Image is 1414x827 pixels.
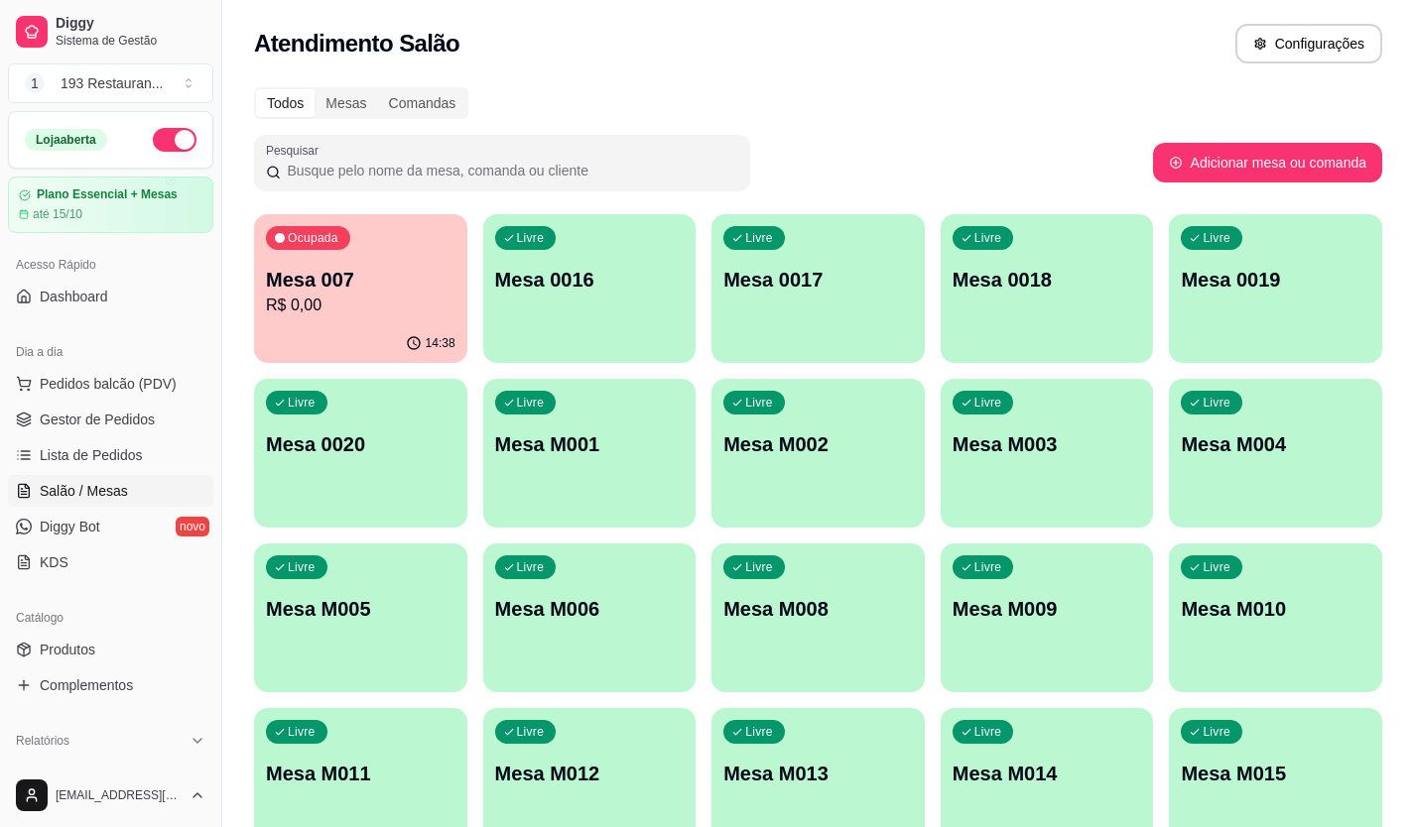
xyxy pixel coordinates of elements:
[266,595,455,623] p: Mesa M005
[953,595,1142,623] p: Mesa M009
[40,410,155,429] span: Gestor de Pedidos
[1181,760,1370,787] p: Mesa M015
[8,336,213,368] div: Dia a dia
[56,33,205,49] span: Sistema de Gestão
[288,724,316,740] p: Livre
[974,724,1002,740] p: Livre
[723,266,913,294] p: Mesa 0017
[974,395,1002,411] p: Livre
[953,760,1142,787] p: Mesa M014
[711,214,925,363] button: LivreMesa 0017
[254,543,467,692] button: LivreMesa M005
[315,89,377,117] div: Mesas
[266,760,455,787] p: Mesa M011
[1169,543,1382,692] button: LivreMesa M010
[483,214,697,363] button: LivreMesa 0016
[1169,214,1382,363] button: LivreMesa 0019
[40,675,133,695] span: Complementos
[266,430,455,458] p: Mesa 0020
[1181,595,1370,623] p: Mesa M010
[254,379,467,528] button: LivreMesa 0020
[288,230,338,246] p: Ocupada
[8,368,213,400] button: Pedidos balcão (PDV)
[1181,266,1370,294] p: Mesa 0019
[517,230,545,246] p: Livre
[288,395,316,411] p: Livre
[33,206,82,222] article: até 15/10
[723,760,913,787] p: Mesa M013
[378,89,467,117] div: Comandas
[953,430,1142,458] p: Mesa M003
[723,595,913,623] p: Mesa M008
[40,552,68,572] span: KDS
[1203,395,1230,411] p: Livre
[266,294,455,317] p: R$ 0,00
[37,187,178,202] article: Plano Essencial + Mesas
[495,595,685,623] p: Mesa M006
[941,543,1154,692] button: LivreMesa M009
[483,543,697,692] button: LivreMesa M006
[723,430,913,458] p: Mesa M002
[1203,724,1230,740] p: Livre
[8,771,213,819] button: [EMAIL_ADDRESS][DOMAIN_NAME]
[40,287,108,306] span: Dashboard
[941,379,1154,528] button: LivreMesa M003
[1203,230,1230,246] p: Livre
[1203,559,1230,575] p: Livre
[483,379,697,528] button: LivreMesa M001
[254,28,459,59] h2: Atendimento Salão
[256,89,315,117] div: Todos
[40,517,100,536] span: Diggy Bot
[974,559,1002,575] p: Livre
[8,757,213,788] a: Relatórios de vendas
[517,395,545,411] p: Livre
[8,634,213,665] a: Produtos
[8,404,213,435] a: Gestor de Pedidos
[40,640,95,659] span: Produtos
[8,249,213,281] div: Acesso Rápido
[8,669,213,701] a: Complementos
[8,63,213,103] button: Select a team
[1153,143,1382,182] button: Adicionar mesa ou comanda
[8,8,213,56] a: DiggySistema de Gestão
[61,73,164,93] div: 193 Restauran ...
[288,559,316,575] p: Livre
[1235,24,1382,63] button: Configurações
[40,445,143,465] span: Lista de Pedidos
[1169,379,1382,528] button: LivreMesa M004
[25,73,45,93] span: 1
[153,128,196,152] button: Alterar Status
[25,129,107,151] div: Loja aberta
[8,511,213,542] a: Diggy Botnovo
[711,379,925,528] button: LivreMesa M002
[974,230,1002,246] p: Livre
[941,214,1154,363] button: LivreMesa 0018
[517,724,545,740] p: Livre
[8,546,213,578] a: KDS
[8,475,213,507] a: Salão / Mesas
[40,374,177,394] span: Pedidos balcão (PDV)
[281,161,738,180] input: Pesquisar
[953,266,1142,294] p: Mesa 0018
[745,395,773,411] p: Livre
[495,266,685,294] p: Mesa 0016
[8,602,213,634] div: Catálogo
[266,266,455,294] p: Mesa 007
[517,559,545,575] p: Livre
[56,15,205,33] span: Diggy
[266,142,325,159] label: Pesquisar
[8,177,213,233] a: Plano Essencial + Mesasaté 15/10
[426,335,455,351] p: 14:38
[8,281,213,312] a: Dashboard
[16,733,69,749] span: Relatórios
[56,787,182,803] span: [EMAIL_ADDRESS][DOMAIN_NAME]
[745,230,773,246] p: Livre
[495,430,685,458] p: Mesa M001
[8,439,213,471] a: Lista de Pedidos
[40,481,128,501] span: Salão / Mesas
[1181,430,1370,458] p: Mesa M004
[495,760,685,787] p: Mesa M012
[745,559,773,575] p: Livre
[711,543,925,692] button: LivreMesa M008
[745,724,773,740] p: Livre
